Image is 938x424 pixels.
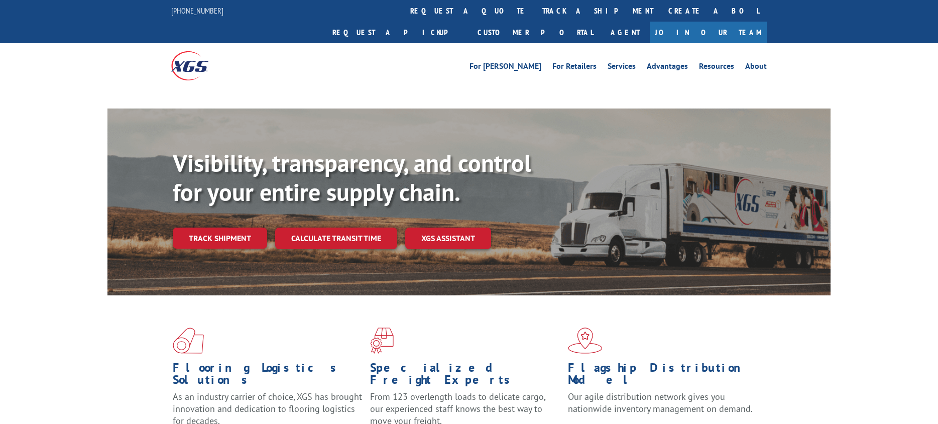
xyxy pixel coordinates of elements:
a: Resources [699,62,734,73]
h1: Flooring Logistics Solutions [173,362,363,391]
img: xgs-icon-total-supply-chain-intelligence-red [173,328,204,354]
a: For [PERSON_NAME] [470,62,541,73]
a: Agent [601,22,650,43]
img: xgs-icon-flagship-distribution-model-red [568,328,603,354]
span: Our agile distribution network gives you nationwide inventory management on demand. [568,391,753,414]
b: Visibility, transparency, and control for your entire supply chain. [173,147,531,207]
a: Request a pickup [325,22,470,43]
a: XGS ASSISTANT [405,228,491,249]
h1: Specialized Freight Experts [370,362,560,391]
a: Customer Portal [470,22,601,43]
a: For Retailers [552,62,597,73]
a: Join Our Team [650,22,767,43]
a: Track shipment [173,228,267,249]
h1: Flagship Distribution Model [568,362,758,391]
a: [PHONE_NUMBER] [171,6,223,16]
a: Advantages [647,62,688,73]
a: Services [608,62,636,73]
img: xgs-icon-focused-on-flooring-red [370,328,394,354]
a: About [745,62,767,73]
a: Calculate transit time [275,228,397,249]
